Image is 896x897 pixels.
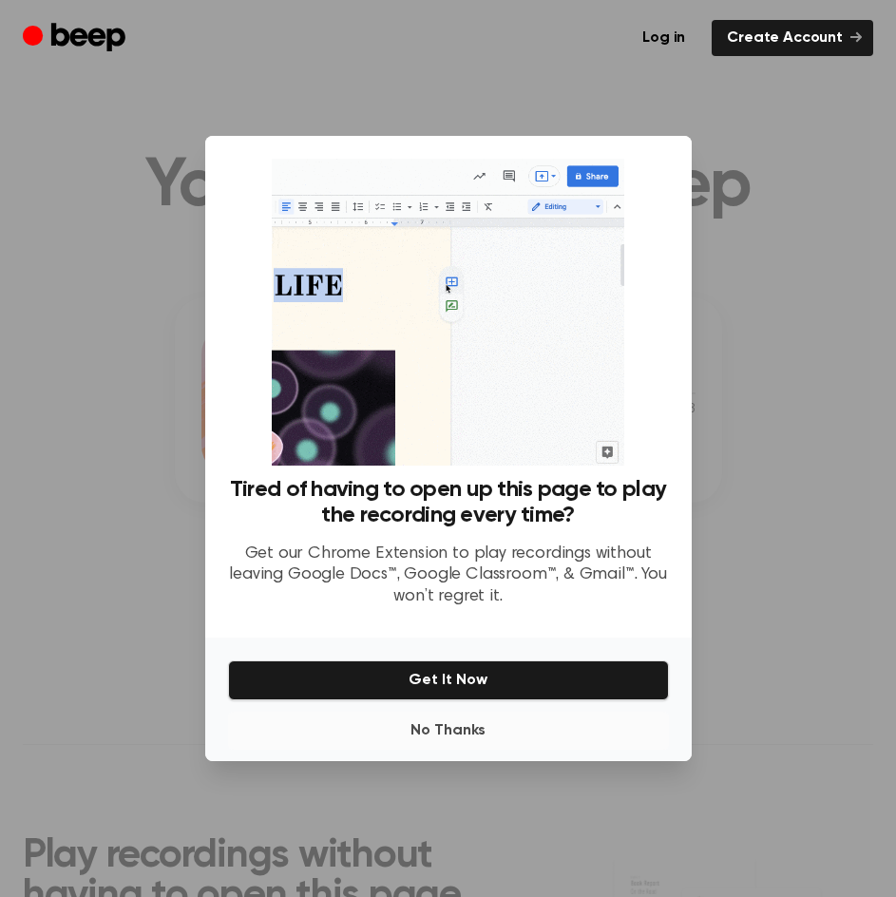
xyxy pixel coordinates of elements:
[23,20,130,57] a: Beep
[228,544,669,608] p: Get our Chrome Extension to play recordings without leaving Google Docs™, Google Classroom™, & Gm...
[272,159,624,466] img: Beep extension in action
[627,20,700,56] a: Log in
[228,712,669,750] button: No Thanks
[228,477,669,528] h3: Tired of having to open up this page to play the recording every time?
[712,20,873,56] a: Create Account
[228,660,669,700] button: Get It Now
